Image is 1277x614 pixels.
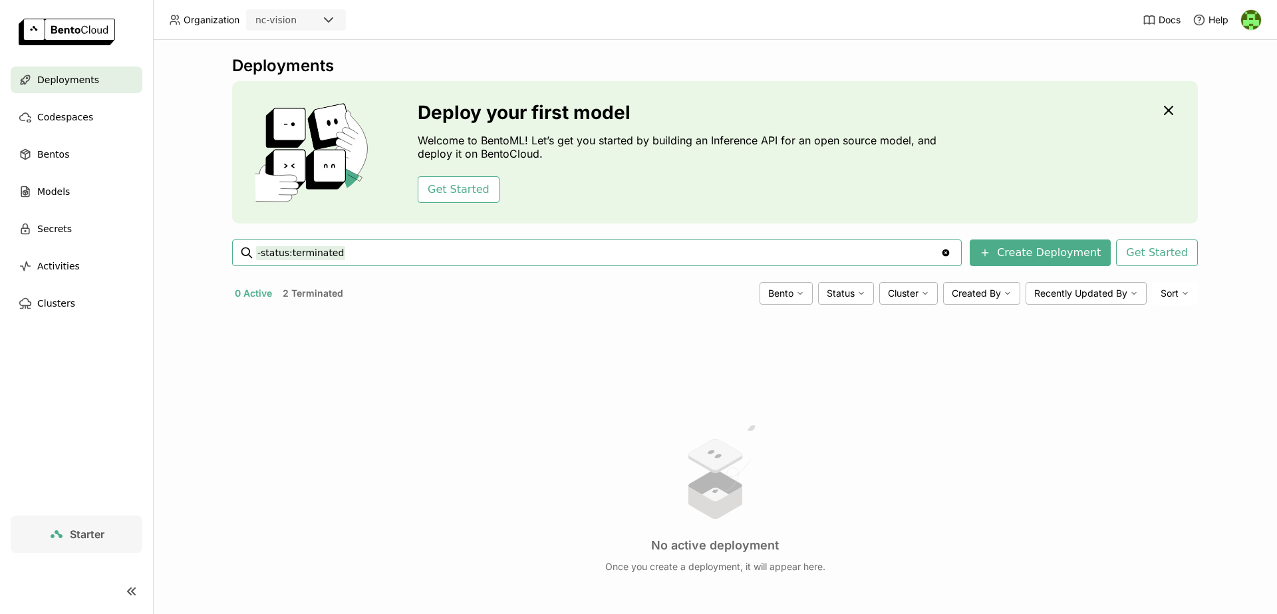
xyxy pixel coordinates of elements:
div: Status [818,282,874,305]
span: Deployments [37,72,99,88]
span: Clusters [37,295,75,311]
input: Search [256,242,940,263]
input: Selected nc-vision. [298,14,299,27]
p: Once you create a deployment, it will appear here. [605,561,825,573]
span: Docs [1159,14,1181,26]
img: no results [665,422,765,522]
span: Recently Updated By [1034,287,1127,299]
div: Deployments [232,56,1198,76]
span: Organization [184,14,239,26]
a: Models [11,178,142,205]
a: Deployments [11,67,142,93]
span: Secrets [37,221,72,237]
svg: Clear value [940,247,951,258]
a: Activities [11,253,142,279]
div: Recently Updated By [1026,282,1147,305]
span: Activities [37,258,80,274]
span: Created By [952,287,1001,299]
span: Sort [1161,287,1179,299]
button: Get Started [418,176,499,203]
span: Cluster [888,287,919,299]
img: logo [19,19,115,45]
button: 0 Active [232,285,275,302]
button: 2 Terminated [280,285,346,302]
span: Starter [70,528,104,541]
div: Help [1193,13,1228,27]
span: Bento [768,287,793,299]
a: Secrets [11,216,142,242]
h3: No active deployment [651,538,779,553]
span: Bentos [37,146,69,162]
div: Bento [760,282,813,305]
div: Sort [1152,282,1198,305]
a: Docs [1143,13,1181,27]
div: Created By [943,282,1020,305]
h3: Deploy your first model [418,102,943,123]
a: Bentos [11,141,142,168]
img: cover onboarding [243,102,386,202]
div: Cluster [879,282,938,305]
span: Codespaces [37,109,93,125]
button: Get Started [1116,239,1198,266]
span: Models [37,184,70,200]
span: Status [827,287,855,299]
a: Codespaces [11,104,142,130]
p: Welcome to BentoML! Let’s get you started by building an Inference API for an open source model, ... [418,134,943,160]
span: Help [1208,14,1228,26]
a: Clusters [11,290,142,317]
button: Create Deployment [970,239,1111,266]
img: Senad Redzic [1241,10,1261,30]
a: Starter [11,516,142,553]
div: nc-vision [255,13,297,27]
